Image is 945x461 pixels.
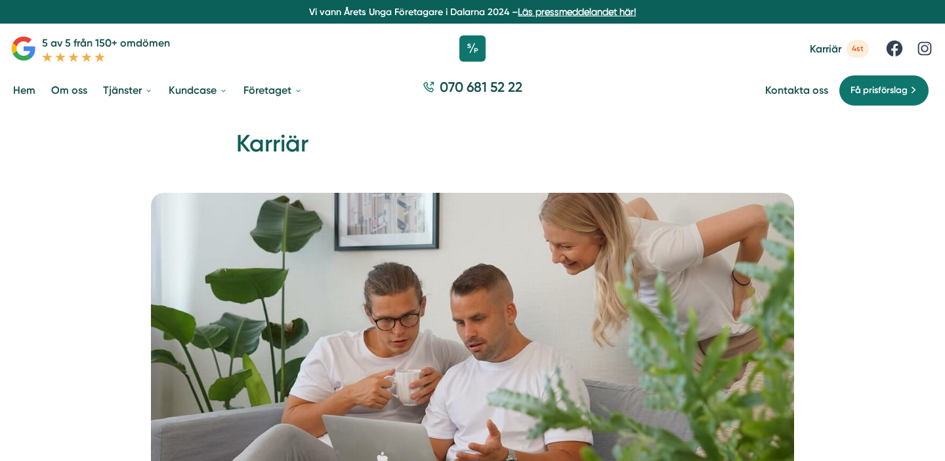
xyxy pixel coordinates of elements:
p: 5 av 5 från 150+ omdömen [42,35,170,51]
a: Kundcase [166,73,230,107]
span: Karriär [810,43,841,55]
a: Om oss [49,73,90,107]
a: Få prisförslag [839,75,929,106]
span: Få prisförslag [850,83,908,98]
a: Hem [10,73,38,107]
a: Karriär 4st [810,40,869,58]
h1: Karriär [236,128,709,170]
span: 070 681 52 22 [440,77,522,96]
a: Läs pressmeddelandet här! [518,7,636,17]
p: Vi vann Årets Unga Företagare i Dalarna 2024 – [5,5,940,18]
a: Tjänster [100,73,156,107]
span: 4st [847,40,869,58]
a: 070 681 52 22 [417,77,528,103]
a: Kontakta oss [765,84,828,96]
a: Företaget [241,73,305,107]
